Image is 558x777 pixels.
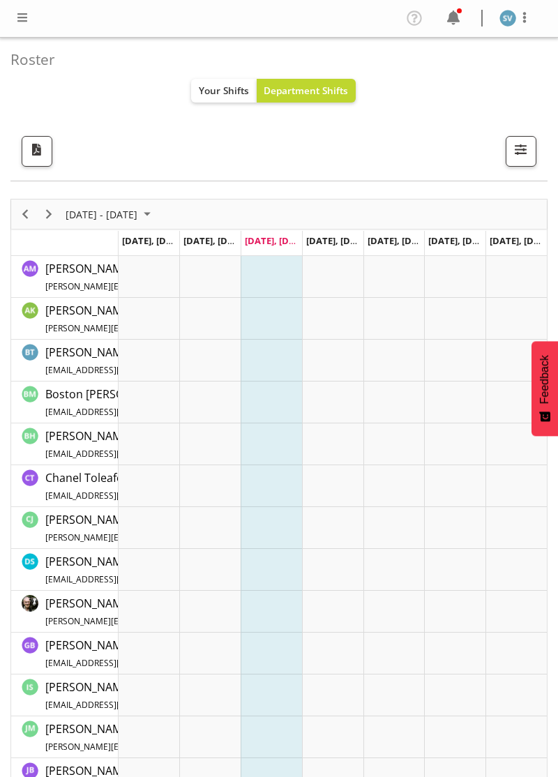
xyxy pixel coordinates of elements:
button: Feedback - Show survey [531,341,558,436]
span: Feedback [538,355,551,404]
button: Your Shifts [191,79,257,103]
img: solomon-vainakolo1122.jpg [499,10,516,27]
button: Filter Shifts [506,136,536,167]
span: Department Shifts [264,84,348,97]
span: Your Shifts [199,84,249,97]
h4: Roster [10,52,536,68]
button: Download a PDF of the roster according to the set date range. [22,136,52,167]
button: Department Shifts [257,79,356,103]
